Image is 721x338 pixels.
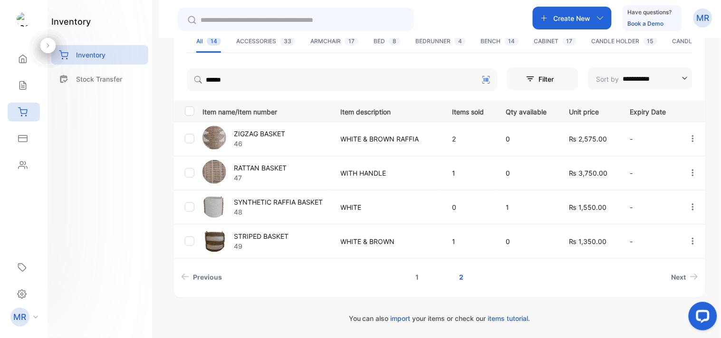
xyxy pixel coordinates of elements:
p: WHITE & BROWN [341,236,433,246]
span: ₨ 1,550.00 [569,203,607,211]
div: ARMCHAIR [310,37,358,46]
p: 0 [452,202,487,212]
p: - [630,168,669,178]
span: 14 [505,37,519,46]
span: ₨ 3,750.00 [569,169,608,177]
div: All [196,37,221,46]
p: Inventory [76,50,106,60]
span: 33 [280,37,295,46]
p: Item description [341,105,433,117]
h1: inventory [51,15,91,28]
img: item [202,126,226,150]
span: 4 [454,37,466,46]
div: BEDRUNNER [415,37,466,46]
p: - [630,134,669,144]
p: Expiry Date [630,105,669,117]
img: item [202,194,226,218]
p: Items sold [452,105,487,117]
p: WITH HANDLE [341,168,433,178]
p: 48 [234,207,323,217]
p: RATTAN BASKET [234,163,287,173]
a: Page 1 [404,268,431,286]
iframe: LiveChat chat widget [681,298,721,338]
a: Page 2 is your current page [448,268,475,286]
p: 49 [234,241,288,251]
span: 14 [207,37,221,46]
div: CANDLE HOLDER [592,37,657,46]
span: ₨ 1,350.00 [569,237,607,245]
ul: Pagination [173,268,706,286]
p: You can also your items or check our [173,313,706,323]
p: 46 [234,139,285,149]
span: 17 [563,37,577,46]
p: 1 [452,168,487,178]
span: items tutorial. [488,314,530,322]
a: Next page [668,268,702,286]
p: STRIPED BASKET [234,231,288,241]
p: Unit price [569,105,611,117]
p: 0 [506,168,550,178]
span: Previous [193,272,222,282]
a: Previous page [177,268,226,286]
div: ACCESSORIES [236,37,295,46]
p: Have questions? [628,8,672,17]
p: - [630,202,669,212]
p: - [630,236,669,246]
p: 0 [506,134,550,144]
p: WHITE [341,202,433,212]
span: 15 [644,37,657,46]
p: 0 [506,236,550,246]
div: CANDLES [673,37,718,46]
button: Sort by [588,67,692,90]
p: Stock Transfer [76,74,122,84]
button: Create New [533,7,612,29]
p: 1 [506,202,550,212]
a: Book a Demo [628,20,664,27]
p: SYNTHETIC RAFFIA BASKET [234,197,323,207]
span: import [391,314,411,322]
div: CABINET [534,37,577,46]
p: Create New [554,13,591,23]
span: 8 [389,37,400,46]
p: MR [697,12,710,24]
p: Sort by [596,74,619,84]
img: item [202,160,226,184]
span: ₨ 2,575.00 [569,135,607,143]
span: Next [672,272,686,282]
a: Stock Transfer [51,69,148,89]
p: WHITE & BROWN RAFFIA [341,134,433,144]
span: 17 [345,37,358,46]
img: logo [17,12,31,27]
p: MR [14,311,27,323]
p: Item name/Item number [202,105,329,117]
div: BENCH [481,37,519,46]
p: Qty available [506,105,550,117]
a: Inventory [51,45,148,65]
p: 2 [452,134,487,144]
p: 47 [234,173,287,183]
p: ZIGZAG BASKET [234,129,285,139]
button: MR [693,7,712,29]
div: BED [374,37,400,46]
img: item [202,228,226,252]
p: 1 [452,236,487,246]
